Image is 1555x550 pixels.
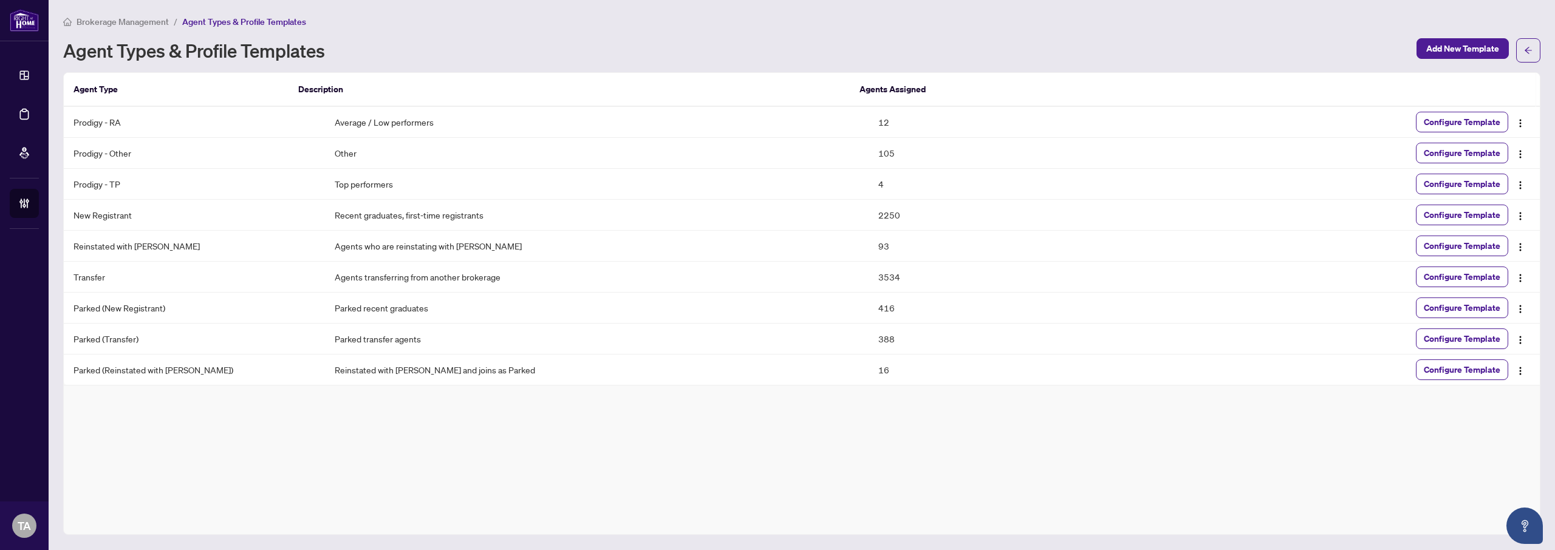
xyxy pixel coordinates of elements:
[174,15,177,29] li: /
[1416,112,1508,132] button: Configure Template
[850,73,1130,107] th: Agents Assigned
[1516,242,1525,252] img: Logo
[1511,205,1530,225] button: Logo
[1516,366,1525,376] img: Logo
[10,9,39,32] img: logo
[1416,143,1508,163] button: Configure Template
[325,107,869,138] td: Average / Low performers
[1416,174,1508,194] button: Configure Template
[1516,273,1525,283] img: Logo
[64,293,325,324] td: Parked (New Registrant)
[869,262,1141,293] td: 3534
[1424,298,1500,317] span: Configure Template
[64,138,325,169] td: Prodigy - Other
[1516,149,1525,159] img: Logo
[1511,298,1530,317] button: Logo
[1524,46,1533,55] span: arrow-left
[64,169,325,200] td: Prodigy - TP
[325,262,869,293] td: Agents transferring from another brokerage
[1511,267,1530,287] button: Logo
[1424,174,1500,194] span: Configure Template
[1511,329,1530,348] button: Logo
[869,231,1141,262] td: 93
[869,138,1141,169] td: 105
[64,231,325,262] td: Reinstated with [PERSON_NAME]
[1424,267,1500,287] span: Configure Template
[325,169,869,200] td: Top performers
[1424,143,1500,163] span: Configure Template
[869,324,1141,355] td: 388
[64,355,325,385] td: Parked (Reinstated with [PERSON_NAME])
[869,200,1141,231] td: 2250
[77,16,169,27] span: Brokerage Management
[1424,329,1500,348] span: Configure Template
[182,16,306,27] span: Agent Types & Profile Templates
[325,231,869,262] td: Agents who are reinstating with [PERSON_NAME]
[1516,211,1525,221] img: Logo
[64,73,289,107] th: Agent Type
[1416,205,1508,225] button: Configure Template
[1424,205,1500,225] span: Configure Template
[325,200,869,231] td: Recent graduates, first-time registrants
[18,517,31,534] span: TA
[1416,297,1508,318] button: Configure Template
[1516,304,1525,314] img: Logo
[1416,267,1508,287] button: Configure Template
[325,138,869,169] td: Other
[869,169,1141,200] td: 4
[63,18,72,26] span: home
[64,107,325,138] td: Prodigy - RA
[325,324,869,355] td: Parked transfer agents
[1424,236,1500,256] span: Configure Template
[1511,112,1530,132] button: Logo
[64,324,325,355] td: Parked (Transfer)
[1511,174,1530,194] button: Logo
[325,355,869,385] td: Reinstated with [PERSON_NAME] and joins as Parked
[1416,236,1508,256] button: Configure Template
[869,107,1141,138] td: 12
[325,293,869,324] td: Parked recent graduates
[1511,143,1530,163] button: Logo
[63,41,325,60] h1: Agent Types & Profile Templates
[289,73,850,107] th: Description
[1416,328,1508,349] button: Configure Template
[1516,118,1525,128] img: Logo
[1516,180,1525,190] img: Logo
[1516,335,1525,345] img: Logo
[1417,38,1509,59] button: Add New Template
[1424,360,1500,379] span: Configure Template
[1511,236,1530,256] button: Logo
[1416,359,1508,380] button: Configure Template
[1506,508,1543,544] button: Open asap
[1424,112,1500,132] span: Configure Template
[869,293,1141,324] td: 416
[869,355,1141,385] td: 16
[64,200,325,231] td: New Registrant
[64,262,325,293] td: Transfer
[1426,39,1499,58] span: Add New Template
[1511,360,1530,379] button: Logo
